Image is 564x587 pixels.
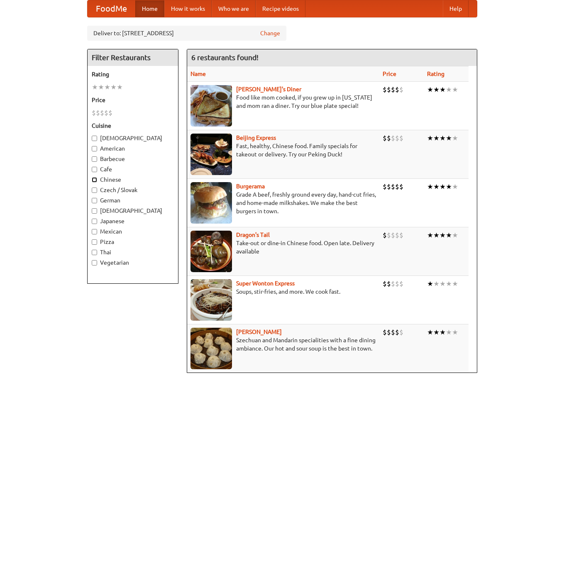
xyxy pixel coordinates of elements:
[190,182,232,224] img: burgerama.jpg
[92,208,97,214] input: [DEMOGRAPHIC_DATA]
[391,328,395,337] li: $
[92,146,97,151] input: American
[399,328,403,337] li: $
[190,279,232,321] img: superwonton.jpg
[427,85,433,94] li: ★
[92,155,174,163] label: Barbecue
[92,196,174,205] label: German
[452,85,458,94] li: ★
[433,279,439,288] li: ★
[104,83,110,92] li: ★
[387,134,391,143] li: $
[427,134,433,143] li: ★
[92,260,97,265] input: Vegetarian
[190,231,232,272] img: dragon.jpg
[190,134,232,175] img: beijing.jpg
[439,134,446,143] li: ★
[92,188,97,193] input: Czech / Slovak
[92,156,97,162] input: Barbecue
[446,279,452,288] li: ★
[452,328,458,337] li: ★
[92,248,174,256] label: Thai
[88,49,178,66] h4: Filter Restaurants
[433,328,439,337] li: ★
[260,29,280,37] a: Change
[391,85,395,94] li: $
[387,182,391,191] li: $
[92,219,97,224] input: Japanese
[439,231,446,240] li: ★
[212,0,256,17] a: Who we are
[108,108,112,117] li: $
[387,85,391,94] li: $
[236,86,301,93] a: [PERSON_NAME]'s Diner
[135,0,164,17] a: Home
[387,328,391,337] li: $
[446,85,452,94] li: ★
[92,70,174,78] h5: Rating
[391,182,395,191] li: $
[399,85,403,94] li: $
[399,134,403,143] li: $
[92,136,97,141] input: [DEMOGRAPHIC_DATA]
[92,207,174,215] label: [DEMOGRAPHIC_DATA]
[92,250,97,255] input: Thai
[92,186,174,194] label: Czech / Slovak
[92,229,97,234] input: Mexican
[439,279,446,288] li: ★
[87,26,286,41] div: Deliver to: [STREET_ADDRESS]
[427,279,433,288] li: ★
[92,96,174,104] h5: Price
[383,231,387,240] li: $
[117,83,123,92] li: ★
[190,287,376,296] p: Soups, stir-fries, and more. We cook fast.
[104,108,108,117] li: $
[383,279,387,288] li: $
[439,182,446,191] li: ★
[236,134,276,141] a: Beijing Express
[92,177,97,183] input: Chinese
[190,142,376,158] p: Fast, healthy, Chinese food. Family specials for takeout or delivery. Try our Peking Duck!
[92,108,96,117] li: $
[427,71,444,77] a: Rating
[452,279,458,288] li: ★
[399,182,403,191] li: $
[190,336,376,353] p: Szechuan and Mandarin specialities with a fine dining ambiance. Our hot and sour soup is the best...
[236,231,270,238] a: Dragon's Tail
[446,231,452,240] li: ★
[446,328,452,337] li: ★
[92,198,97,203] input: German
[433,134,439,143] li: ★
[395,85,399,94] li: $
[92,175,174,184] label: Chinese
[110,83,117,92] li: ★
[190,85,232,127] img: sallys.jpg
[391,279,395,288] li: $
[433,182,439,191] li: ★
[92,227,174,236] label: Mexican
[236,280,295,287] a: Super Wonton Express
[387,279,391,288] li: $
[439,328,446,337] li: ★
[395,134,399,143] li: $
[92,83,98,92] li: ★
[98,83,104,92] li: ★
[399,231,403,240] li: $
[100,108,104,117] li: $
[433,231,439,240] li: ★
[190,239,376,256] p: Take-out or dine-in Chinese food. Open late. Delivery available
[92,239,97,245] input: Pizza
[92,165,174,173] label: Cafe
[439,85,446,94] li: ★
[391,231,395,240] li: $
[92,217,174,225] label: Japanese
[96,108,100,117] li: $
[236,329,282,335] a: [PERSON_NAME]
[383,328,387,337] li: $
[164,0,212,17] a: How it works
[236,183,265,190] a: Burgerama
